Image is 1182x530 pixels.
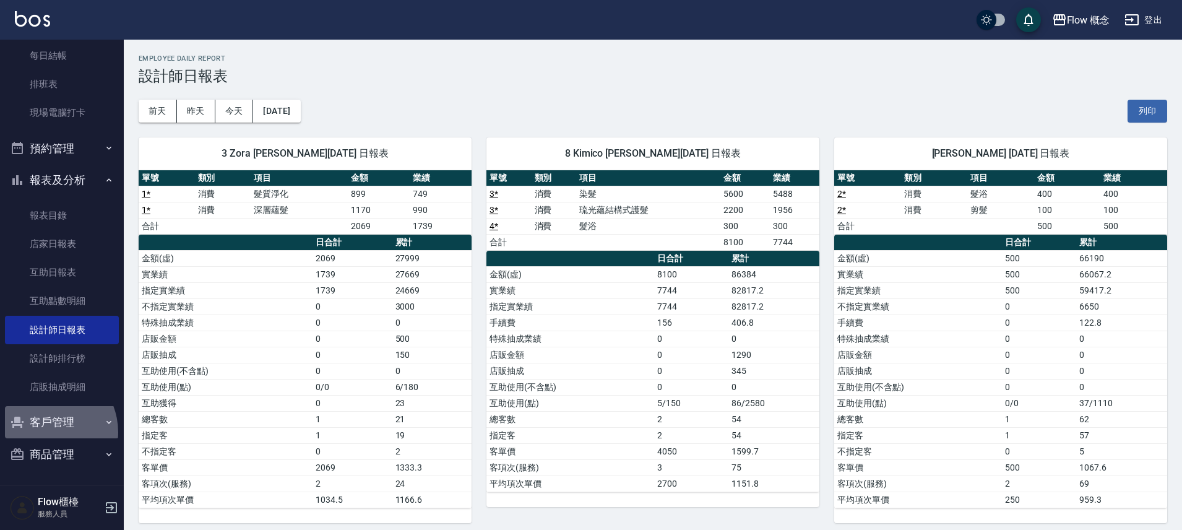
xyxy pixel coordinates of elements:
[5,316,119,344] a: 設計師日報表
[15,11,50,27] img: Logo
[654,395,728,411] td: 5/150
[195,186,251,202] td: 消費
[139,235,472,508] table: a dense table
[392,298,472,315] td: 3000
[348,170,410,186] th: 金額
[532,170,577,186] th: 類別
[348,218,410,234] td: 2069
[313,363,392,379] td: 0
[486,411,654,427] td: 總客數
[1002,492,1076,508] td: 250
[728,443,819,459] td: 1599.7
[392,363,472,379] td: 0
[348,202,410,218] td: 1170
[654,315,728,331] td: 156
[1002,250,1076,266] td: 500
[139,218,195,234] td: 合計
[834,363,1002,379] td: 店販抽成
[1128,100,1167,123] button: 列印
[5,258,119,287] a: 互助日報表
[834,476,1002,492] td: 客項次(服務)
[313,395,392,411] td: 0
[654,363,728,379] td: 0
[253,100,300,123] button: [DATE]
[392,250,472,266] td: 27999
[410,202,472,218] td: 990
[139,315,313,331] td: 特殊抽成業績
[770,170,819,186] th: 業績
[313,459,392,476] td: 2069
[392,476,472,492] td: 24
[834,443,1002,459] td: 不指定客
[313,315,392,331] td: 0
[1002,395,1076,411] td: 0/0
[313,331,392,347] td: 0
[532,218,577,234] td: 消費
[849,147,1152,160] span: [PERSON_NAME] [DATE] 日報表
[1100,218,1167,234] td: 500
[139,476,313,492] td: 客項次(服務)
[1002,347,1076,363] td: 0
[728,476,819,492] td: 1151.8
[1067,12,1110,28] div: Flow 概念
[654,251,728,267] th: 日合計
[5,373,119,401] a: 店販抽成明細
[139,443,313,459] td: 不指定客
[139,298,313,315] td: 不指定實業績
[139,67,1167,85] h3: 設計師日報表
[1002,476,1076,492] td: 2
[728,363,819,379] td: 345
[1076,266,1167,282] td: 66067.2
[486,282,654,298] td: 實業績
[770,218,819,234] td: 300
[901,170,968,186] th: 類別
[967,186,1034,202] td: 髮浴
[532,186,577,202] td: 消費
[728,427,819,443] td: 54
[410,218,472,234] td: 1739
[834,282,1002,298] td: 指定實業績
[1002,298,1076,315] td: 0
[392,411,472,427] td: 21
[251,186,348,202] td: 髮質淨化
[139,54,1167,63] h2: Employee Daily Report
[720,186,770,202] td: 5600
[1002,266,1076,282] td: 500
[1076,235,1167,251] th: 累計
[486,427,654,443] td: 指定客
[5,287,119,315] a: 互助點數明細
[654,476,728,492] td: 2700
[486,379,654,395] td: 互助使用(不含點)
[1076,379,1167,395] td: 0
[313,492,392,508] td: 1034.5
[834,266,1002,282] td: 實業績
[392,347,472,363] td: 150
[1016,7,1041,32] button: save
[486,234,532,250] td: 合計
[139,170,195,186] th: 單號
[486,170,532,186] th: 單號
[532,202,577,218] td: 消費
[486,266,654,282] td: 金額(虛)
[901,202,968,218] td: 消費
[654,459,728,476] td: 3
[901,186,968,202] td: 消費
[720,202,770,218] td: 2200
[392,427,472,443] td: 19
[251,202,348,218] td: 深層蘊髮
[38,508,101,519] p: 服務人員
[834,331,1002,347] td: 特殊抽成業績
[1119,9,1167,32] button: 登出
[486,298,654,315] td: 指定實業績
[392,395,472,411] td: 23
[1076,459,1167,476] td: 1067.6
[486,443,654,459] td: 客單價
[728,411,819,427] td: 54
[348,186,410,202] td: 899
[834,411,1002,427] td: 總客數
[834,170,901,186] th: 單號
[1100,202,1167,218] td: 100
[654,298,728,315] td: 7744
[5,201,119,230] a: 報表目錄
[486,251,819,492] table: a dense table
